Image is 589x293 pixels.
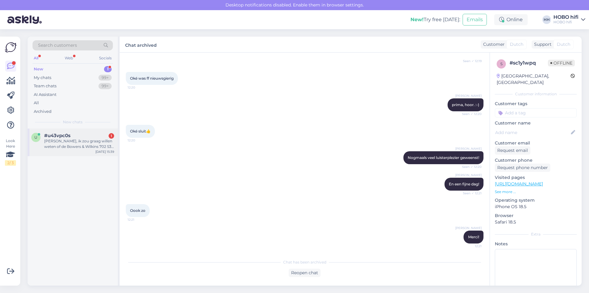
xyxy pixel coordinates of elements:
[125,40,157,49] label: Chat archived
[64,54,74,62] div: Web
[495,189,577,195] p: See more ...
[553,15,579,20] div: HOBO hifi
[44,133,71,138] span: #u43vpc0s
[495,157,577,164] p: Customer phone
[495,91,577,97] div: Customer information
[495,212,577,219] p: Browser
[495,164,550,172] div: Request phone number
[495,204,577,210] p: iPhone OS 18.5
[63,119,83,125] span: New chats
[5,138,16,166] div: Look Here
[459,164,482,169] span: Seen ✓ 12:20
[459,191,482,196] span: Seen ✓ 12:21
[548,60,575,66] span: Offline
[34,100,39,106] div: All
[459,59,482,63] span: Seen ✓ 12:19
[109,133,114,139] div: 1
[455,226,482,230] span: [PERSON_NAME]
[455,173,482,177] span: [PERSON_NAME]
[98,54,113,62] div: Socials
[410,17,424,22] b: New!
[494,14,528,25] div: Online
[34,66,43,72] div: New
[130,76,174,81] span: Oké was ff nieuwsgierig
[481,41,505,48] div: Customer
[130,208,145,213] span: Oook zo
[463,14,487,26] button: Emails
[455,93,482,98] span: [PERSON_NAME]
[510,41,523,48] span: Dutch
[495,101,577,107] p: Customer tags
[408,155,479,160] span: Nogmaals veel luisterplezier geweenst!
[495,129,570,136] input: Add name
[497,73,571,86] div: [GEOGRAPHIC_DATA], [GEOGRAPHIC_DATA]
[452,102,479,107] span: prima, hoor. :-)
[459,112,482,116] span: Seen ✓ 12:20
[98,83,112,89] div: 99+
[104,66,112,72] div: 1
[459,244,482,248] span: 12:21
[34,109,52,115] div: Archived
[33,54,40,62] div: All
[289,269,321,277] div: Reopen chat
[542,15,551,24] div: HH
[495,146,530,155] div: Request email
[510,59,548,67] div: # sc1y1wpq
[495,232,577,237] div: Extra
[449,182,479,186] span: En een fijne dag!
[283,259,326,265] span: Chat has been archived
[495,108,577,117] input: Add a tag
[5,160,16,166] div: 2 / 3
[500,61,502,66] span: s
[532,41,552,48] div: Support
[557,41,570,48] span: Dutch
[128,217,151,222] span: 12:21
[5,42,17,53] img: Askly Logo
[495,197,577,204] p: Operating system
[98,75,112,81] div: 99+
[553,15,585,25] a: HOBO hifiHOBO hifi
[468,235,479,239] span: Merci!
[128,85,151,90] span: 12:20
[553,20,579,25] div: HOBO hifi
[495,120,577,126] p: Customer name
[130,129,151,133] span: Oké sluit👍
[495,140,577,146] p: Customer email
[34,92,56,98] div: AI Assistant
[495,181,543,187] a: [URL][DOMAIN_NAME]
[34,75,51,81] div: My chats
[410,16,460,23] div: Try free [DATE]:
[128,138,151,143] span: 12:20
[495,219,577,225] p: Safari 18.5
[34,83,56,89] div: Team chats
[495,174,577,181] p: Visited pages
[95,149,114,154] div: [DATE] 15:39
[38,42,77,49] span: Search customers
[495,241,577,247] p: Notes
[455,146,482,151] span: [PERSON_NAME]
[34,135,37,140] span: u
[44,138,114,149] div: [PERSON_NAME], ik zou graag willen weten of de Bowers & Wilkins 702 S3 goed te combineren is met ...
